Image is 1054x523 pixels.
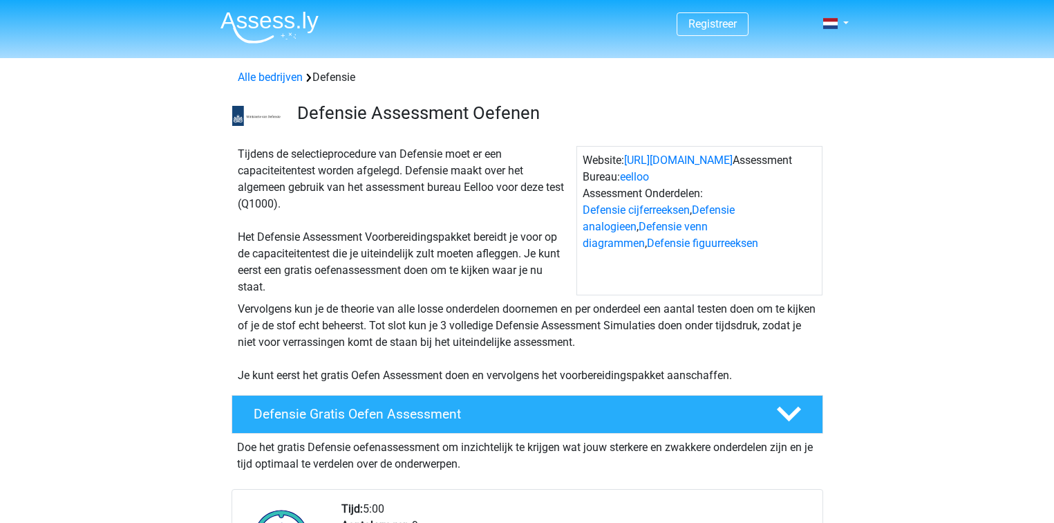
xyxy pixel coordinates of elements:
a: Registreer [688,17,737,30]
a: Alle bedrijven [238,71,303,84]
div: Defensie [232,69,822,86]
a: Defensie figuurreeksen [647,237,758,250]
div: Vervolgens kun je de theorie van alle losse onderdelen doornemen en per onderdeel een aantal test... [232,301,822,384]
h3: Defensie Assessment Oefenen [297,102,812,124]
a: eelloo [620,170,649,183]
a: Defensie analogieen [583,203,735,233]
div: Website: Assessment Bureau: Assessment Onderdelen: , , , [576,146,822,295]
img: Assessly [220,11,319,44]
a: Defensie Gratis Oefen Assessment [226,395,829,434]
h4: Defensie Gratis Oefen Assessment [254,406,754,422]
a: Defensie venn diagrammen [583,220,708,250]
a: Defensie cijferreeksen [583,203,690,217]
a: [URL][DOMAIN_NAME] [624,154,733,167]
b: Tijd: [341,502,363,515]
div: Tijdens de selectieprocedure van Defensie moet er een capaciteitentest worden afgelegd. Defensie ... [232,146,576,295]
div: Doe het gratis Defensie oefenassessment om inzichtelijk te krijgen wat jouw sterkere en zwakkere ... [232,434,823,472]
